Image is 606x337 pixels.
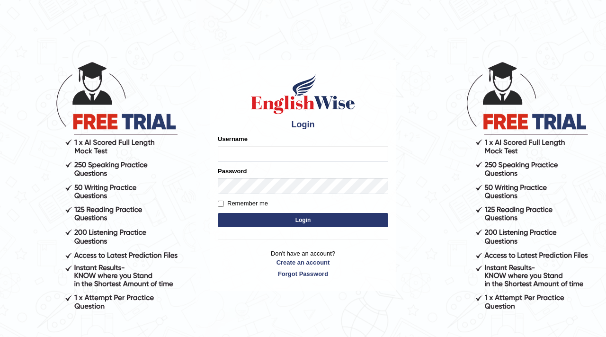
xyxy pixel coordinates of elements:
label: Username [218,134,248,143]
img: Logo of English Wise sign in for intelligent practice with AI [249,73,357,115]
input: Remember me [218,201,224,207]
p: Don't have an account? [218,249,388,278]
label: Password [218,167,247,176]
h4: Login [218,120,388,130]
button: Login [218,213,388,227]
a: Create an account [218,258,388,267]
a: Forgot Password [218,269,388,278]
label: Remember me [218,199,268,208]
